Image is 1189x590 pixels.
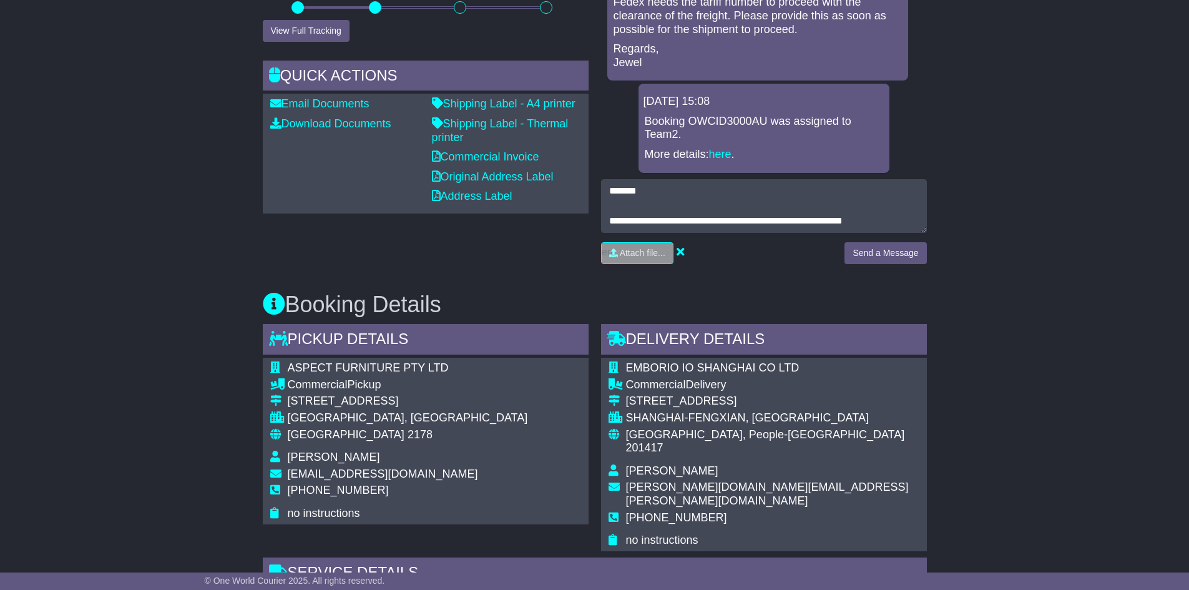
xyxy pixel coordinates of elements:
[263,20,350,42] button: View Full Tracking
[263,324,589,358] div: Pickup Details
[432,170,554,183] a: Original Address Label
[844,242,926,264] button: Send a Message
[626,481,909,507] span: [PERSON_NAME][DOMAIN_NAME][EMAIL_ADDRESS][PERSON_NAME][DOMAIN_NAME]
[288,484,389,496] span: [PHONE_NUMBER]
[263,292,927,317] h3: Booking Details
[626,465,718,477] span: [PERSON_NAME]
[263,61,589,94] div: Quick Actions
[270,117,391,130] a: Download Documents
[626,378,919,392] div: Delivery
[288,507,360,519] span: no instructions
[288,361,449,374] span: ASPECT FURNITURE PTY LTD
[288,428,404,441] span: [GEOGRAPHIC_DATA]
[626,378,686,391] span: Commercial
[601,324,927,358] div: Delivery Details
[288,395,528,408] div: [STREET_ADDRESS]
[432,190,512,202] a: Address Label
[709,148,732,160] a: here
[626,361,800,374] span: EMBORIO IO SHANGHAI CO LTD
[288,378,348,391] span: Commercial
[270,97,369,110] a: Email Documents
[408,428,433,441] span: 2178
[432,117,569,144] a: Shipping Label - Thermal printer
[645,115,883,142] p: Booking OWCID3000AU was assigned to Team2.
[432,97,575,110] a: Shipping Label - A4 printer
[643,95,884,109] div: [DATE] 15:08
[432,150,539,163] a: Commercial Invoice
[626,441,663,454] span: 201417
[614,42,902,69] p: Regards, Jewel
[626,411,919,425] div: SHANGHAI-FENGXIAN, [GEOGRAPHIC_DATA]
[645,148,883,162] p: More details: .
[626,428,905,441] span: [GEOGRAPHIC_DATA], People-[GEOGRAPHIC_DATA]
[288,451,380,463] span: [PERSON_NAME]
[626,395,919,408] div: [STREET_ADDRESS]
[288,378,528,392] div: Pickup
[288,411,528,425] div: [GEOGRAPHIC_DATA], [GEOGRAPHIC_DATA]
[626,511,727,524] span: [PHONE_NUMBER]
[288,468,478,480] span: [EMAIL_ADDRESS][DOMAIN_NAME]
[205,576,385,586] span: © One World Courier 2025. All rights reserved.
[626,534,698,546] span: no instructions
